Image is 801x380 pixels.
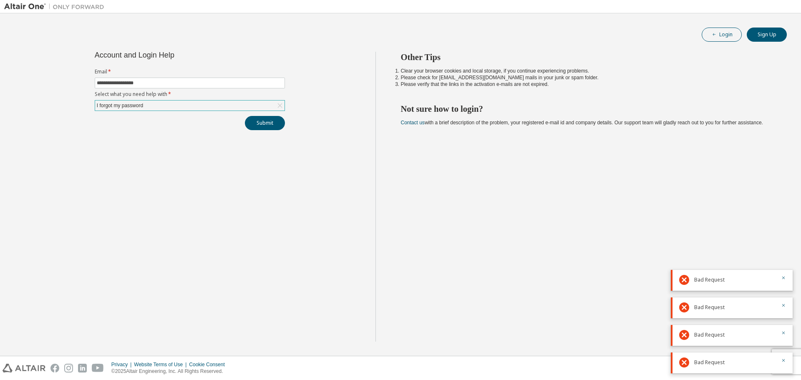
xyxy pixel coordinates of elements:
li: Clear your browser cookies and local storage, if you continue experiencing problems. [401,68,772,74]
h2: Other Tips [401,52,772,63]
span: Bad Request [694,304,725,311]
div: Website Terms of Use [134,361,189,368]
li: Please check for [EMAIL_ADDRESS][DOMAIN_NAME] mails in your junk or spam folder. [401,74,772,81]
img: instagram.svg [64,364,73,372]
button: Login [702,28,742,42]
p: © 2025 Altair Engineering, Inc. All Rights Reserved. [111,368,230,375]
span: Bad Request [694,277,725,283]
div: I forgot my password [95,101,285,111]
label: Email [95,68,285,75]
img: altair_logo.svg [3,364,45,372]
a: Contact us [401,120,425,126]
span: Bad Request [694,359,725,366]
div: Cookie Consent [189,361,229,368]
img: youtube.svg [92,364,104,372]
h2: Not sure how to login? [401,103,772,114]
span: Bad Request [694,332,725,338]
button: Sign Up [747,28,787,42]
span: with a brief description of the problem, your registered e-mail id and company details. Our suppo... [401,120,763,126]
button: Submit [245,116,285,130]
div: Account and Login Help [95,52,247,58]
img: linkedin.svg [78,364,87,372]
div: I forgot my password [96,101,144,110]
li: Please verify that the links in the activation e-mails are not expired. [401,81,772,88]
img: Altair One [4,3,108,11]
label: Select what you need help with [95,91,285,98]
div: Privacy [111,361,134,368]
img: facebook.svg [50,364,59,372]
